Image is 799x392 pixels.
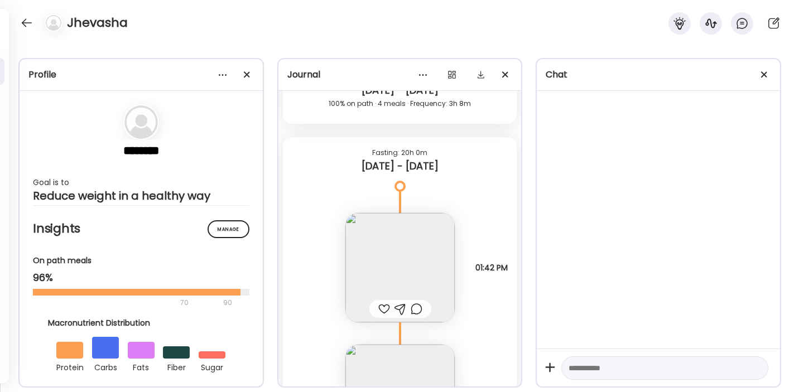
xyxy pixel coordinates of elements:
div: Profile [28,68,254,81]
div: Fasting: 20h 0m [292,146,508,159]
img: bg-avatar-default.svg [46,15,61,31]
div: Macronutrient Distribution [48,317,234,329]
div: fiber [163,359,190,374]
div: 96% [33,271,249,284]
span: 01:42 PM [475,263,508,273]
div: Goal is to [33,176,249,189]
img: images%2F5wR2UHteAyeVVLwGLRcDEy74Fua2%2FFbO3tzRyl4pxdekX4CEz%2FPcgmZ62Clj0FB5Mp3jRV_240 [345,213,455,322]
img: bg-avatar-default.svg [124,105,158,139]
div: Reduce weight in a healthy way [33,189,249,202]
div: On path meals [33,255,249,267]
div: Chat [546,68,771,81]
div: carbs [92,359,119,374]
div: protein [56,359,83,374]
div: Journal [287,68,513,81]
div: Manage [208,220,249,238]
div: 100% on path · 4 meals · Frequency: 3h 8m [292,97,508,110]
div: fats [128,359,155,374]
div: 70 [33,296,220,309]
h2: Insights [33,220,249,237]
h4: Jhevasha [67,14,128,32]
div: [DATE] - [DATE] [292,159,508,173]
div: sugar [199,359,225,374]
div: 90 [222,296,233,309]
